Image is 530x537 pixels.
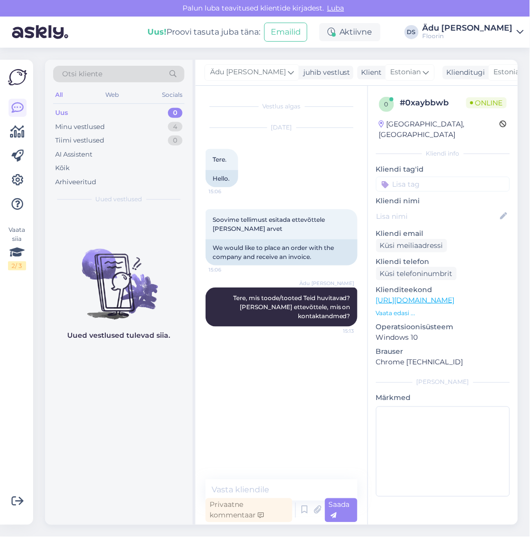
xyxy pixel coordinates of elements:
[376,347,510,357] p: Brauser
[55,136,104,146] div: Tiimi vestlused
[8,68,27,87] img: Askly Logo
[324,4,347,13] span: Luba
[376,285,510,295] p: Klienditeekond
[168,108,183,118] div: 0
[391,67,421,78] span: Estonian
[55,163,70,173] div: Kõik
[206,102,358,111] div: Vestlus algas
[147,27,166,37] b: Uus!
[423,24,513,32] div: Ädu [PERSON_NAME]
[376,256,510,267] p: Kliendi telefon
[55,122,105,132] div: Minu vestlused
[358,67,382,78] div: Klient
[206,239,358,265] div: We would like to place an order with the company and receive an invoice.
[385,100,389,108] span: 0
[55,108,68,118] div: Uus
[55,150,92,160] div: AI Assistent
[8,225,26,271] div: Vaata siia
[264,23,307,42] button: Emailid
[376,228,510,239] p: Kliendi email
[317,327,355,335] span: 15:13
[376,196,510,206] p: Kliendi nimi
[206,123,358,132] div: [DATE]
[494,67,524,78] span: Estonian
[376,332,510,343] p: Windows 10
[8,261,26,271] div: 2 / 3
[405,25,419,39] div: DS
[96,195,142,204] span: Uued vestlused
[376,309,510,318] p: Vaata edasi ...
[376,177,510,192] input: Lisa tag
[376,164,510,175] p: Kliendi tag'id
[168,122,183,132] div: 4
[376,378,510,387] div: [PERSON_NAME]
[376,322,510,332] p: Operatsioonisüsteem
[233,294,352,320] span: Tere, mis toode/tooted Teid huvitavad? [PERSON_NAME] ettevõttele, mis on kontaktandmed?
[376,149,510,158] div: Kliendi info
[209,188,246,195] span: 15:06
[210,67,286,78] span: Ädu [PERSON_NAME]
[319,23,381,41] div: Aktiivne
[104,88,121,101] div: Web
[206,170,238,187] div: Hello.
[376,296,455,305] a: [URL][DOMAIN_NAME]
[376,357,510,368] p: Chrome [TECHNICAL_ID]
[423,24,524,40] a: Ädu [PERSON_NAME]Floorin
[376,239,447,252] div: Küsi meiliaadressi
[376,267,457,281] div: Küsi telefoninumbrit
[379,119,500,140] div: [GEOGRAPHIC_DATA], [GEOGRAPHIC_DATA]
[68,330,170,341] p: Uued vestlused tulevad siia.
[213,156,227,163] span: Tere.
[62,69,102,79] span: Otsi kliente
[329,500,350,520] span: Saada
[53,88,65,101] div: All
[206,498,292,522] div: Privaatne kommentaar
[400,97,466,109] div: # 0xaybbwb
[423,32,513,40] div: Floorin
[209,266,246,274] span: 15:06
[213,216,326,232] span: Soovime tellimust esitada ettevõttele [PERSON_NAME] arvet
[466,97,507,108] span: Online
[376,393,510,404] p: Märkmed
[147,26,260,38] div: Proovi tasuta juba täna:
[168,136,183,146] div: 0
[299,280,355,287] span: Ädu [PERSON_NAME]
[377,211,498,222] input: Lisa nimi
[299,67,350,78] div: juhib vestlust
[45,231,193,321] img: No chats
[443,67,485,78] div: Klienditugi
[160,88,185,101] div: Socials
[55,177,96,187] div: Arhiveeritud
